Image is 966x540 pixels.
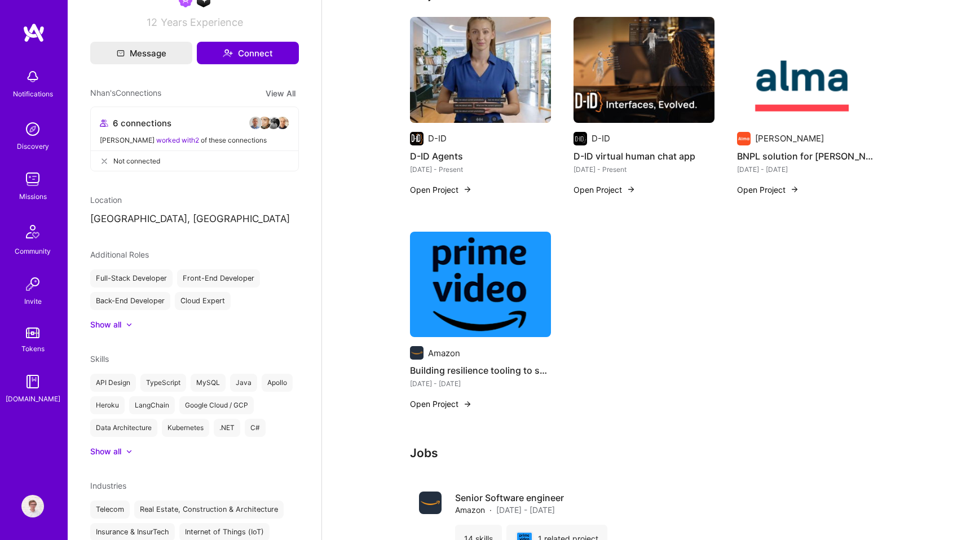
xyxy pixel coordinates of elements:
[113,155,160,167] span: Not connected
[24,295,42,307] div: Invite
[496,504,555,516] span: [DATE] - [DATE]
[90,87,161,100] span: Nhan's Connections
[21,118,44,140] img: discovery
[21,495,44,517] img: User Avatar
[410,132,424,145] img: Company logo
[410,232,551,338] img: Building resilience tooling to scale Prime Video in ever increasing traffic
[592,132,610,144] div: D-ID
[245,419,266,437] div: C#
[262,87,299,100] button: View All
[21,273,44,295] img: Invite
[90,194,299,206] div: Location
[13,88,53,100] div: Notifications
[129,396,175,414] div: LangChain
[737,17,878,123] img: BNPL solution for Alma
[197,42,299,64] button: Connect
[463,185,472,194] img: arrow-right
[90,374,136,392] div: API Design
[26,327,39,338] img: tokens
[276,116,289,130] img: avatar
[410,346,424,360] img: Company logo
[100,157,109,166] i: icon CloseGray
[19,495,47,517] a: User Avatar
[489,504,492,516] span: ·
[90,354,109,364] span: Skills
[175,292,231,310] div: Cloud Expert
[267,116,280,130] img: avatar
[790,185,799,194] img: arrow-right
[6,393,60,405] div: [DOMAIN_NAME]
[162,419,209,437] div: Kubernetes
[90,269,173,287] div: Full-Stack Developer
[410,363,551,378] h4: Building resilience tooling to scale Prime Video in ever increasing traffic
[410,398,472,410] button: Open Project
[262,374,293,392] div: Apollo
[419,492,442,514] img: Company logo
[140,374,186,392] div: TypeScript
[179,396,254,414] div: Google Cloud / GCP
[21,370,44,393] img: guide book
[90,250,149,259] span: Additional Roles
[455,504,485,516] span: Amazon
[410,163,551,175] div: [DATE] - Present
[156,136,199,144] span: worked with 2
[100,134,289,146] div: [PERSON_NAME] of these connections
[21,343,45,355] div: Tokens
[21,65,44,88] img: bell
[410,378,551,389] div: [DATE] - [DATE]
[90,396,125,414] div: Heroku
[191,374,226,392] div: MySQL
[90,319,121,330] div: Show all
[428,132,447,144] div: D-ID
[90,42,192,64] button: Message
[117,49,125,57] i: icon Mail
[574,184,636,196] button: Open Project
[410,17,551,123] img: D-ID Agents
[161,16,243,28] span: Years Experience
[90,481,126,490] span: Industries
[177,269,260,287] div: Front-End Developer
[574,132,587,145] img: Company logo
[258,116,271,130] img: avatar
[17,140,49,152] div: Discovery
[737,163,878,175] div: [DATE] - [DATE]
[90,213,299,226] p: [GEOGRAPHIC_DATA], [GEOGRAPHIC_DATA]
[410,184,472,196] button: Open Project
[230,374,257,392] div: Java
[627,185,636,194] img: arrow-right
[410,446,878,460] h3: Jobs
[755,132,824,144] div: [PERSON_NAME]
[90,501,130,519] div: Telecom
[574,17,714,123] img: D-ID virtual human chat app
[21,168,44,191] img: teamwork
[737,132,751,145] img: Company logo
[574,149,714,163] h4: D-ID virtual human chat app
[737,184,799,196] button: Open Project
[113,117,171,129] span: 6 connections
[90,419,157,437] div: Data Architecture
[90,446,121,457] div: Show all
[223,48,233,58] i: icon Connect
[19,191,47,202] div: Missions
[23,23,45,43] img: logo
[134,501,284,519] div: Real Estate, Construction & Architecture
[100,119,108,127] i: icon Collaborator
[90,107,299,171] button: 6 connectionsavataravataravataravatar[PERSON_NAME] worked with2 of these connectionsNot connected
[19,218,46,245] img: Community
[147,16,157,28] span: 12
[737,149,878,163] h4: BNPL solution for [PERSON_NAME]
[463,400,472,409] img: arrow-right
[410,149,551,163] h4: D-ID Agents
[574,163,714,175] div: [DATE] - Present
[90,292,170,310] div: Back-End Developer
[428,347,460,359] div: Amazon
[249,116,262,130] img: avatar
[455,492,564,504] h4: Senior Software engineer
[214,419,240,437] div: .NET
[15,245,51,257] div: Community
